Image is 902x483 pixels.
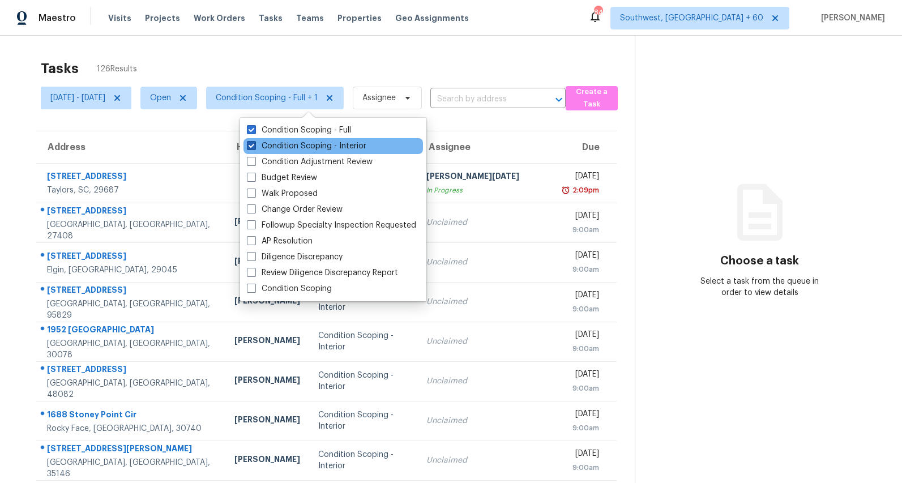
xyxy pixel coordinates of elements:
[247,267,398,279] label: Review Diligence Discrepancy Report
[337,12,382,24] span: Properties
[563,343,600,354] div: 9:00am
[47,443,216,457] div: [STREET_ADDRESS][PERSON_NAME]
[594,7,602,18] div: 840
[426,257,545,268] div: Unclaimed
[561,185,570,196] img: Overdue Alarm Icon
[234,454,300,468] div: [PERSON_NAME]
[247,220,416,231] label: Followup Specialty Inspection Requested
[563,289,600,304] div: [DATE]
[234,335,300,349] div: [PERSON_NAME]
[318,409,408,432] div: Condition Scoping - Interior
[41,63,79,74] h2: Tasks
[563,448,600,462] div: [DATE]
[47,185,216,196] div: Taylors, SC, 29687
[570,185,599,196] div: 2:09pm
[571,86,612,112] span: Create a Task
[563,408,600,422] div: [DATE]
[426,185,545,196] div: In Progress
[247,188,318,199] label: Walk Proposed
[720,255,799,267] h3: Choose a task
[234,216,300,230] div: [PERSON_NAME]
[47,298,216,321] div: [GEOGRAPHIC_DATA], [GEOGRAPHIC_DATA], 95829
[39,12,76,24] span: Maestro
[318,290,408,313] div: Condition Scoping - Interior
[47,284,216,298] div: [STREET_ADDRESS]
[247,204,343,215] label: Change Order Review
[563,264,600,275] div: 9:00am
[234,255,300,270] div: [PERSON_NAME]
[234,295,300,309] div: [PERSON_NAME]
[426,455,545,466] div: Unclaimed
[426,296,545,307] div: Unclaimed
[426,217,545,228] div: Unclaimed
[551,92,567,108] button: Open
[97,63,137,75] span: 126 Results
[225,131,309,163] th: HPM
[362,92,396,104] span: Assignee
[47,338,216,361] div: [GEOGRAPHIC_DATA], [GEOGRAPHIC_DATA], 30078
[247,125,351,136] label: Condition Scoping - Full
[563,250,600,264] div: [DATE]
[563,224,600,236] div: 9:00am
[816,12,885,24] span: [PERSON_NAME]
[426,336,545,347] div: Unclaimed
[563,210,600,224] div: [DATE]
[234,414,300,428] div: [PERSON_NAME]
[47,324,216,338] div: 1952 [GEOGRAPHIC_DATA]
[47,409,216,423] div: 1688 Stoney Point Cir
[47,219,216,242] div: [GEOGRAPHIC_DATA], [GEOGRAPHIC_DATA], 27408
[47,264,216,276] div: Elgin, [GEOGRAPHIC_DATA], 29045
[318,330,408,353] div: Condition Scoping - Interior
[563,462,600,473] div: 9:00am
[47,457,216,480] div: [GEOGRAPHIC_DATA], [GEOGRAPHIC_DATA], 35146
[47,423,216,434] div: Rocky Face, [GEOGRAPHIC_DATA], 30740
[50,92,105,104] span: [DATE] - [DATE]
[395,12,469,24] span: Geo Assignments
[47,170,216,185] div: [STREET_ADDRESS]
[47,378,216,400] div: [GEOGRAPHIC_DATA], [GEOGRAPHIC_DATA], 48082
[563,304,600,315] div: 9:00am
[234,374,300,388] div: [PERSON_NAME]
[296,12,324,24] span: Teams
[417,131,554,163] th: Assignee
[108,12,131,24] span: Visits
[566,86,618,110] button: Create a Task
[563,422,600,434] div: 9:00am
[247,283,332,294] label: Condition Scoping
[216,92,318,104] span: Condition Scoping - Full + 1
[563,170,600,185] div: [DATE]
[426,415,545,426] div: Unclaimed
[47,205,216,219] div: [STREET_ADDRESS]
[194,12,245,24] span: Work Orders
[563,383,600,394] div: 9:00am
[318,449,408,472] div: Condition Scoping - Interior
[247,236,313,247] label: AP Resolution
[430,91,534,108] input: Search by address
[563,369,600,383] div: [DATE]
[36,131,225,163] th: Address
[620,12,763,24] span: Southwest, [GEOGRAPHIC_DATA] + 60
[247,251,343,263] label: Diligence Discrepancy
[698,276,822,298] div: Select a task from the queue in order to view details
[145,12,180,24] span: Projects
[318,370,408,392] div: Condition Scoping - Interior
[554,131,617,163] th: Due
[47,250,216,264] div: [STREET_ADDRESS]
[259,14,283,22] span: Tasks
[150,92,171,104] span: Open
[247,140,366,152] label: Condition Scoping - Interior
[47,364,216,378] div: [STREET_ADDRESS]
[426,170,545,185] div: [PERSON_NAME][DATE]
[247,156,373,168] label: Condition Adjustment Review
[426,375,545,387] div: Unclaimed
[247,172,317,183] label: Budget Review
[563,329,600,343] div: [DATE]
